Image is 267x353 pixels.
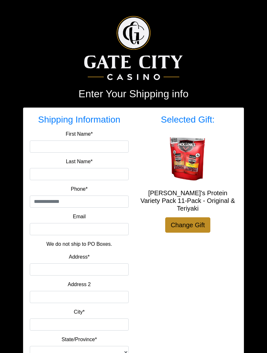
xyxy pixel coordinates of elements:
label: Last Name* [66,158,93,165]
label: Phone* [71,185,88,193]
label: Address* [69,253,90,261]
h3: Shipping Information [30,114,129,125]
a: Change Gift [165,217,210,233]
label: Email [73,213,85,221]
h2: Enter Your Shipping info [23,88,244,100]
label: State/Province* [61,336,97,343]
img: Logo [84,16,182,80]
img: Jack Link's Protein Variety Pack 11-Pack - Original & Teriyaki [162,133,214,184]
label: First Name* [66,130,93,138]
p: We do not ship to PO Boxes. [35,240,124,248]
h3: Selected Gift: [138,114,237,125]
label: Address 2 [68,281,91,288]
h5: [PERSON_NAME]'s Protein Variety Pack 11-Pack - Original & Teriyaki [138,189,237,212]
label: City* [74,308,85,316]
